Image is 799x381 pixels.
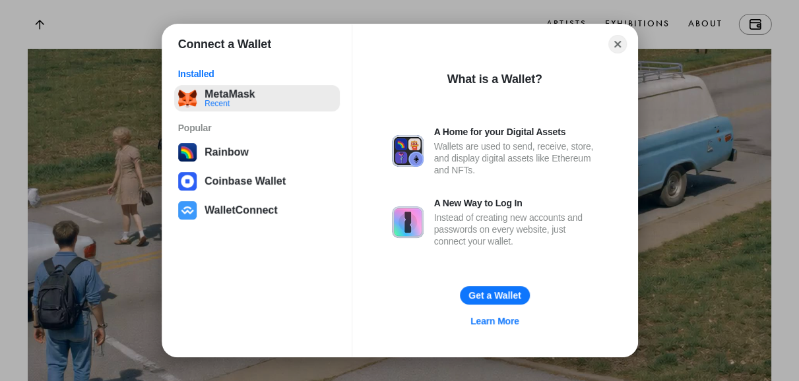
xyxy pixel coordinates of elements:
div: Instead of creating new accounts and passwords on every website, just connect your wallet. [434,212,598,247]
img: svg> [392,135,424,167]
div: Installed [178,68,336,80]
div: Learn More [470,315,519,327]
div: MetaMask [205,88,255,100]
button: Close [608,35,627,53]
div: Coinbase Wallet [205,175,286,187]
div: A Home for your Digital Assets [434,126,598,138]
button: Get a Wallet [460,286,530,305]
div: Recent [205,100,255,107]
div: Get a Wallet [468,289,521,301]
img: svg+xml;base64,PHN2ZyB3aWR0aD0iMzUiIGhlaWdodD0iMzQiIHZpZXdCb3g9IjAgMCAzNSAzNCIgZmlsbD0ibm9uZSIgeG... [178,89,197,107]
div: Wallets are used to send, receive, store, and display digital assets like Ethereum and NFTs. [434,140,598,176]
div: A New Way to Log In [434,197,598,209]
button: Rainbow [174,139,340,165]
img: svg>%0A [178,143,197,161]
div: What is a Wallet? [447,71,542,87]
img: svg>%0A [178,201,197,220]
div: WalletConnect [205,204,278,216]
div: Rainbow [205,146,249,158]
h1: Connect a Wallet [178,36,271,52]
div: Popular [178,122,336,134]
button: Coinbase Wallet [174,168,340,194]
img: svg>%0A [178,172,197,190]
img: svg> [392,206,424,238]
a: Learn More [463,312,527,330]
button: WalletConnect [174,197,340,223]
button: MetaMaskRecent [174,85,340,111]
